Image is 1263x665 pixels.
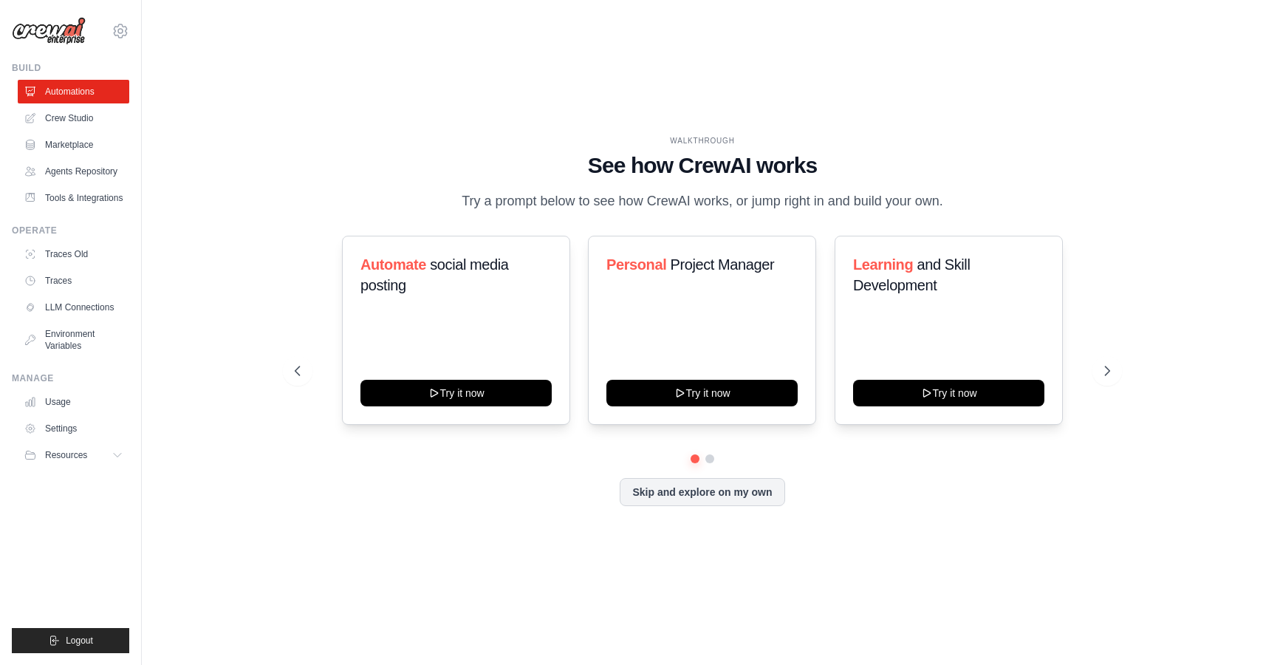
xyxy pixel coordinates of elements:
span: Logout [66,635,93,647]
button: Try it now [606,380,798,406]
a: Traces Old [18,242,129,266]
span: Learning [853,256,913,273]
a: Usage [18,390,129,414]
span: Project Manager [671,256,775,273]
img: Logo [12,17,86,45]
span: Resources [45,449,87,461]
button: Resources [18,443,129,467]
div: Build [12,62,129,74]
button: Logout [12,628,129,653]
a: Marketplace [18,133,129,157]
button: Try it now [853,380,1044,406]
span: Automate [360,256,426,273]
div: Manage [12,372,129,384]
a: Environment Variables [18,322,129,358]
span: social media posting [360,256,509,293]
div: WALKTHROUGH [295,135,1110,146]
p: Try a prompt below to see how CrewAI works, or jump right in and build your own. [454,191,951,212]
h1: See how CrewAI works [295,152,1110,179]
div: Operate [12,225,129,236]
a: LLM Connections [18,296,129,319]
a: Crew Studio [18,106,129,130]
button: Try it now [360,380,552,406]
a: Automations [18,80,129,103]
span: and Skill Development [853,256,970,293]
a: Traces [18,269,129,293]
a: Tools & Integrations [18,186,129,210]
button: Skip and explore on my own [620,478,784,506]
a: Settings [18,417,129,440]
span: Personal [606,256,666,273]
a: Agents Repository [18,160,129,183]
